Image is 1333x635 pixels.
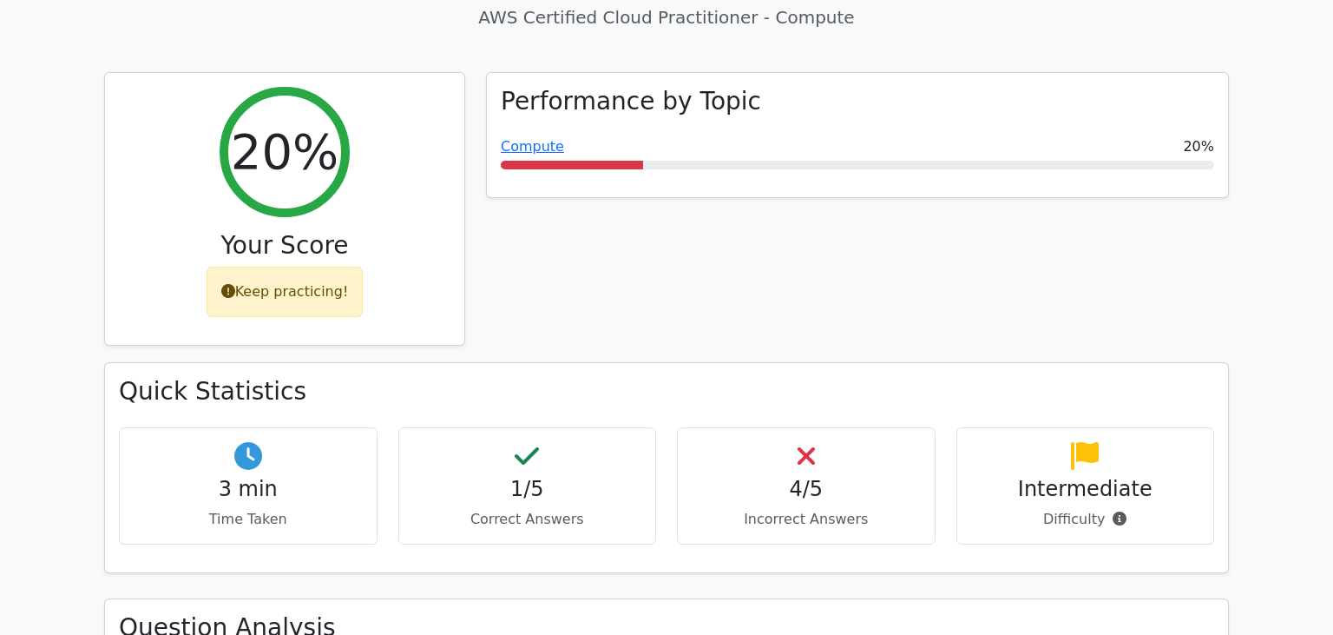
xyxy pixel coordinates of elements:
h4: 1/5 [413,477,642,502]
p: Time Taken [134,509,363,530]
span: 20% [1183,136,1214,157]
p: Incorrect Answers [692,509,921,530]
p: Correct Answers [413,509,642,530]
h3: Your Score [119,231,450,261]
h3: Performance by Topic [501,87,761,116]
h4: 4/5 [692,477,921,502]
h2: 20% [231,122,338,181]
h4: Intermediate [971,477,1200,502]
div: Keep practicing! [207,267,364,317]
h4: 3 min [134,477,363,502]
p: AWS Certified Cloud Practitioner - Compute [104,4,1229,30]
h3: Quick Statistics [119,377,1214,407]
a: Compute [501,138,564,155]
p: Difficulty [971,509,1200,530]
